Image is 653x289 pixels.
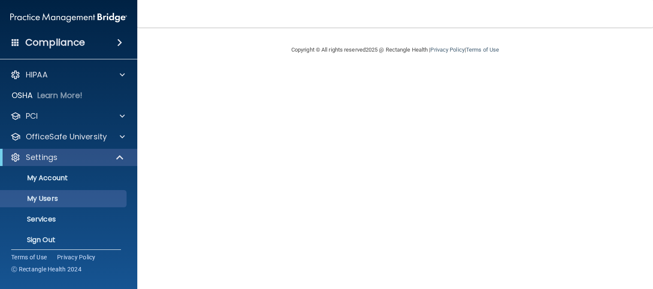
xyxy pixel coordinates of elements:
[6,236,123,244] p: Sign Out
[10,152,124,163] a: Settings
[12,90,33,101] p: OSHA
[239,36,552,64] div: Copyright © All rights reserved 2025 @ Rectangle Health | |
[26,70,48,80] p: HIPAA
[10,111,125,121] a: PCI
[37,90,83,101] p: Learn More!
[26,111,38,121] p: PCI
[26,132,107,142] p: OfficeSafe University
[10,70,125,80] a: HIPAA
[10,132,125,142] a: OfficeSafe University
[10,9,127,26] img: PMB logo
[26,152,57,163] p: Settings
[25,37,85,49] h4: Compliance
[6,194,123,203] p: My Users
[6,174,123,182] p: My Account
[11,265,82,274] span: Ⓒ Rectangle Health 2024
[11,253,47,261] a: Terms of Use
[6,215,123,224] p: Services
[57,253,96,261] a: Privacy Policy
[430,46,464,53] a: Privacy Policy
[466,46,499,53] a: Terms of Use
